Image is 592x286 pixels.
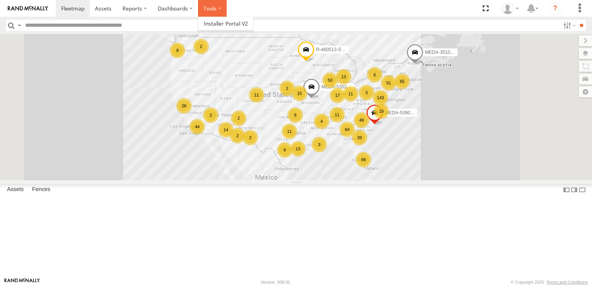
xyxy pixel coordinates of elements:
[385,110,425,115] span: MEDA-539001-Roll
[4,278,40,286] a: Visit our Website
[373,90,388,105] div: 143
[282,124,297,139] div: 11
[343,86,358,102] div: 11
[425,49,465,55] span: MEDA-351007-Roll
[261,280,290,284] div: Version: 308.01
[218,122,234,138] div: 14
[292,86,307,101] div: 15
[336,69,351,84] div: 13
[28,184,54,195] label: Fences
[8,6,48,11] img: rand-logo.svg
[170,43,185,58] div: 8
[277,142,293,158] div: 8
[290,141,306,157] div: 13
[189,119,205,134] div: 44
[249,87,264,103] div: 11
[563,184,570,195] label: Dock Summary Table to the Left
[547,280,588,284] a: Terms and Conditions
[579,86,592,97] label: Map Settings
[394,74,410,89] div: 65
[314,114,329,129] div: 4
[499,3,521,14] div: Jennifer Albro
[359,85,374,100] div: 3
[339,122,355,137] div: 64
[578,184,586,195] label: Hide Summary Table
[511,280,588,284] div: © Copyright 2025 -
[230,128,245,143] div: 2
[381,75,396,91] div: 51
[352,130,367,145] div: 39
[3,184,28,195] label: Assets
[570,184,578,195] label: Dock Summary Table to the Right
[243,130,258,145] div: 2
[373,103,389,119] div: 19
[316,47,351,52] span: R-460513-Swing
[549,2,561,15] i: ?
[176,98,192,114] div: 26
[356,152,371,167] div: 99
[231,110,246,126] div: 2
[16,20,22,31] label: Search Query
[203,107,219,123] div: 2
[354,112,369,128] div: 49
[329,107,345,122] div: 11
[322,72,338,88] div: 50
[311,137,327,152] div: 3
[322,84,361,90] span: MEDA-535204-Roll
[287,107,303,123] div: 9
[560,20,577,31] label: Search Filter Options
[330,88,345,103] div: 17
[367,67,382,83] div: 6
[279,81,295,96] div: 2
[193,39,209,54] div: 2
